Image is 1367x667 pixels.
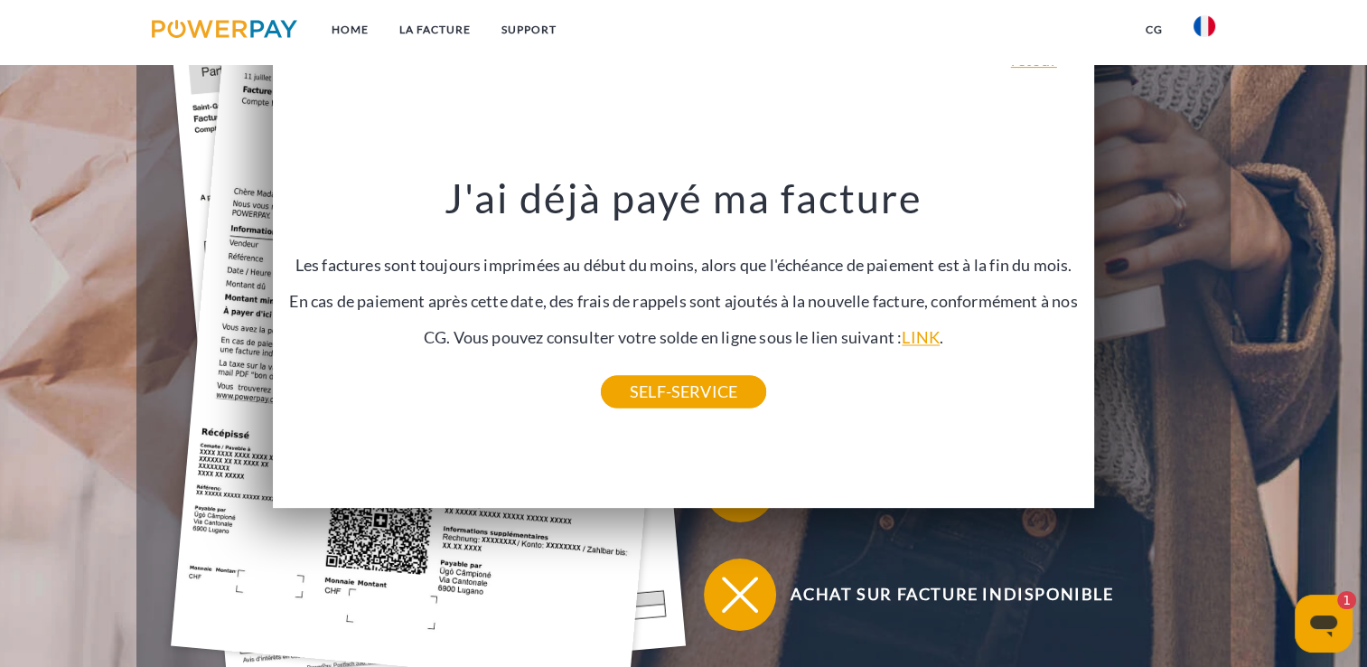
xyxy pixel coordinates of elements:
[384,14,486,46] a: LA FACTURE
[601,375,766,408] a: SELF-SERVICE
[704,559,1174,631] button: Achat sur facture indisponible
[286,174,1081,391] div: Les factures sont toujours imprimées au début du moins, alors que l'échéance de paiement est à la...
[1295,595,1353,653] iframe: Bouton de lancement de la fenêtre de messagerie, 1 message non lu
[902,327,940,347] a: LINK
[1194,15,1215,37] img: fr
[704,450,1174,522] button: Centre d'assistance
[1011,52,1057,68] a: retour
[1320,591,1356,609] iframe: Nombre de messages non lus
[152,20,297,38] img: logo-powerpay.svg
[1130,14,1178,46] a: CG
[731,559,1174,631] span: Achat sur facture indisponible
[486,14,572,46] a: Support
[316,14,384,46] a: Home
[286,174,1081,224] h3: J'ai déjà payé ma facture
[717,572,763,617] img: qb_close.svg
